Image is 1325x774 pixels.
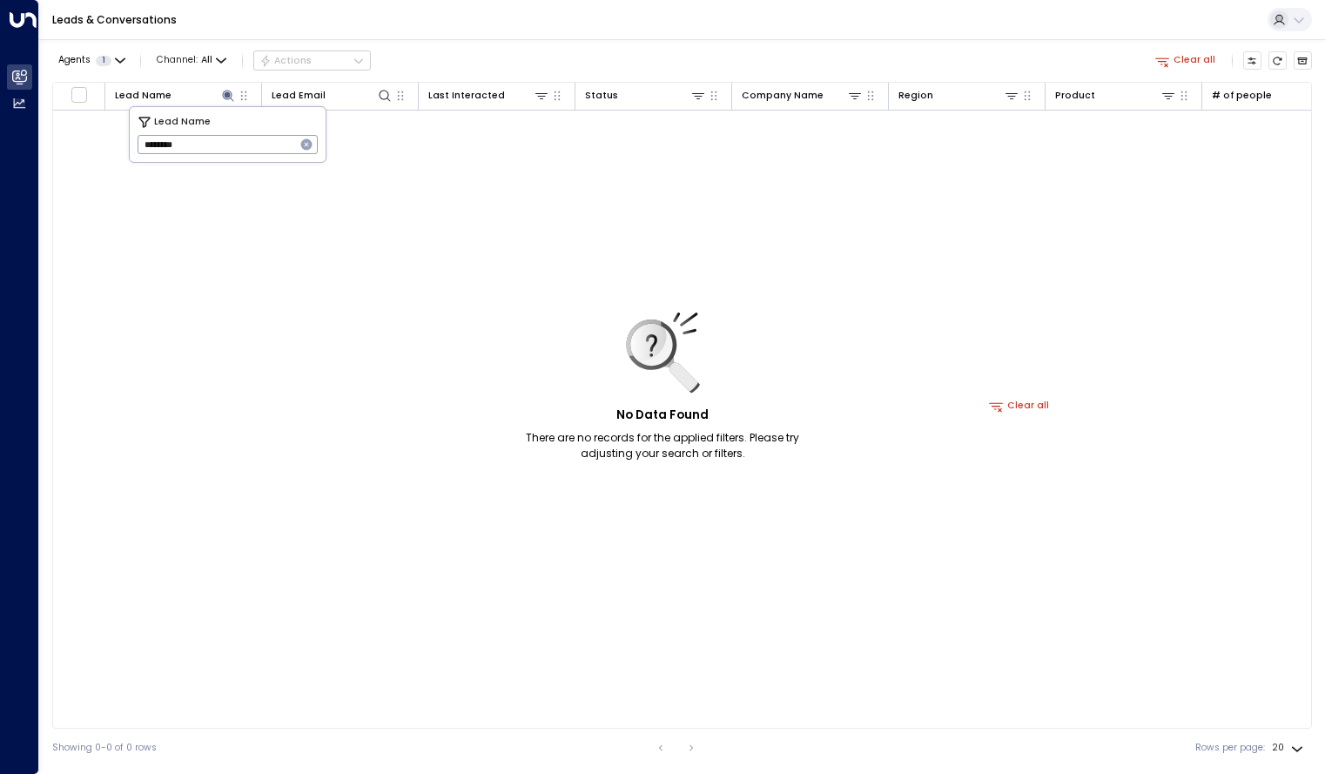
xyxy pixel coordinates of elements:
button: Clear all [984,397,1055,415]
span: Agents [58,56,91,65]
p: There are no records for the applied filters. Please try adjusting your search or filters. [500,430,826,461]
span: All [201,55,212,65]
div: # of people [1212,88,1272,104]
label: Rows per page: [1195,741,1265,755]
div: Region [898,88,933,104]
div: Showing 0-0 of 0 rows [52,741,157,755]
a: Leads & Conversations [52,12,177,27]
button: Archived Leads [1294,51,1313,71]
div: Product [1055,88,1095,104]
nav: pagination navigation [649,737,703,758]
div: Lead Name [115,87,237,104]
button: Channel:All [151,51,232,70]
div: Lead Email [272,88,326,104]
span: 1 [96,56,111,66]
div: Status [585,87,707,104]
div: Product [1055,87,1177,104]
button: Clear all [1150,51,1221,70]
span: Channel: [151,51,232,70]
div: Region [898,87,1020,104]
span: Lead Name [154,115,211,130]
button: Agents1 [52,51,130,70]
div: Lead Email [272,87,393,104]
h5: No Data Found [616,407,709,424]
div: Actions [259,55,313,67]
button: Actions [253,50,371,71]
div: Button group with a nested menu [253,50,371,71]
div: Last Interacted [428,87,550,104]
div: Company Name [742,88,824,104]
button: Customize [1243,51,1262,71]
span: Refresh [1268,51,1288,71]
span: Toggle select all [71,86,87,103]
div: 20 [1272,737,1307,758]
div: Company Name [742,87,864,104]
div: Status [585,88,618,104]
div: Last Interacted [428,88,505,104]
div: Lead Name [115,88,172,104]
